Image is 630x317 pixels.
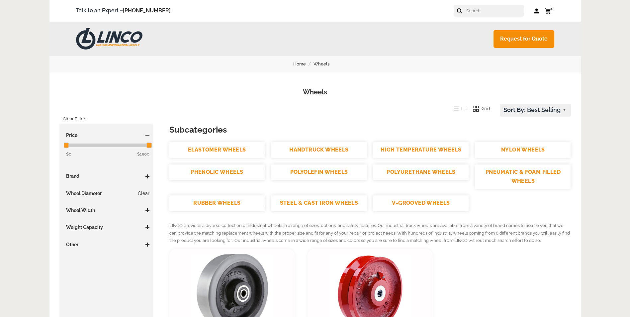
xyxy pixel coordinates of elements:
[63,190,150,197] h3: Wheel Diameter
[475,164,571,189] a: PNEUMATIC & FOAM FILLED WHEELS
[169,164,265,180] a: PHENOLIC WHEELS
[63,241,150,248] h3: Other
[466,5,524,17] input: Search
[169,124,571,136] h3: Subcategories
[545,7,554,15] a: 0
[373,164,469,180] a: POLYURETHANE WHEELS
[373,195,469,211] a: V-GROOVED WHEELS
[271,142,367,158] a: HANDTRUCK WHEELS
[76,6,171,15] span: Talk to an Expert –
[76,28,142,50] img: LINCO CASTERS & INDUSTRIAL SUPPLY
[59,87,571,97] h1: Wheels
[63,132,150,139] h3: Price
[137,151,149,158] span: $1500
[123,7,171,14] a: [PHONE_NUMBER]
[373,142,469,158] a: HIGH TEMPERATURE WHEELS
[271,195,367,211] a: STEEL & CAST IRON WHEELS
[534,8,540,14] a: Log in
[475,142,571,158] a: NYLON WHEELS
[169,222,571,245] p: LINCO provides a diverse collection of industrial wheels in a range of sizes, options, and safety...
[66,152,71,157] span: $0
[169,142,265,158] a: ELASTOMER WHEELS
[63,207,150,214] h3: Wheel Width
[448,104,468,114] button: List
[551,6,554,11] span: 0
[494,30,554,48] a: Request for Quote
[314,60,337,68] a: Wheels
[468,104,490,114] button: Grid
[169,195,265,211] a: RUBBER WHEELS
[63,173,150,179] h3: Brand
[293,60,314,68] a: Home
[271,164,367,180] a: POLYOLEFIN WHEELS
[63,114,87,124] a: Clear Filters
[63,224,150,231] h3: Weight Capacity
[138,190,149,197] a: Clear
